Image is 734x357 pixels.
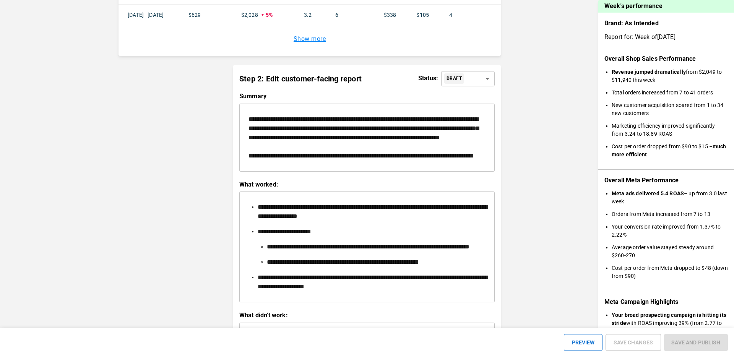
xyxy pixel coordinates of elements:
div: rdw-wrapper [240,192,494,302]
div: rdw-wrapper [240,104,494,171]
li: Total orders increased from 7 to 41 orders [612,89,728,97]
li: Orders from Meta increased from 7 to 13 [612,210,728,218]
td: $629 [179,5,232,25]
p: Status: [418,75,438,83]
p: $2,028 [241,11,258,19]
p: Overall Shop Sales Performance [604,54,728,63]
p: What didn't work: [239,312,495,320]
p: Overall Meta Performance [604,176,728,185]
p: 5% [266,11,273,19]
p: Report for: Week of [DATE] [604,32,728,42]
b: Your broad prospecting campaign is hitting its stride [612,312,726,326]
p: Summary [239,92,495,101]
div: rdw-editor [248,115,486,161]
p: Brand: As Intended [604,19,728,28]
p: What worked: [239,181,495,189]
li: New customer acquisition soared from 1 to 34 new customers [612,101,728,117]
li: Cost per order from Meta dropped to $48 (down from $90) [612,264,728,280]
li: from $2,049 to $11,940 this week [612,68,728,84]
div: rdw-editor [248,203,486,291]
li: with ROAS improving 39% (from 2.77 to 3.84) [612,311,728,335]
li: Your conversion rate improved from 1.37% to 2.22% [612,223,728,239]
button: PREVIEW [564,334,602,351]
li: Cost per order dropped from $90 to $15 – [612,143,728,159]
li: Marketing efficiency improved significantly – from 3.24 to 18.89 ROAS [612,122,728,138]
td: $338 [375,5,407,25]
li: Average order value stayed steady around $260-270 [612,243,728,260]
b: Revenue jumped dramatically [612,69,686,75]
td: 4 [440,5,501,25]
button: Show more [291,31,329,47]
div: DRAFT [444,73,464,84]
p: Meta Campaign Highlights [604,297,728,307]
td: $105 [407,5,440,25]
p: Step 2: Edit customer-facing report [239,73,362,84]
td: 6 [326,5,375,25]
b: much more efficient [612,143,726,157]
td: 3.2 [295,5,326,25]
p: Week's performance [604,2,663,10]
td: [DATE] - [DATE] [119,5,179,25]
li: – up from 3.0 last week [612,190,728,206]
b: Meta ads delivered 5.4 ROAS [612,190,684,196]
